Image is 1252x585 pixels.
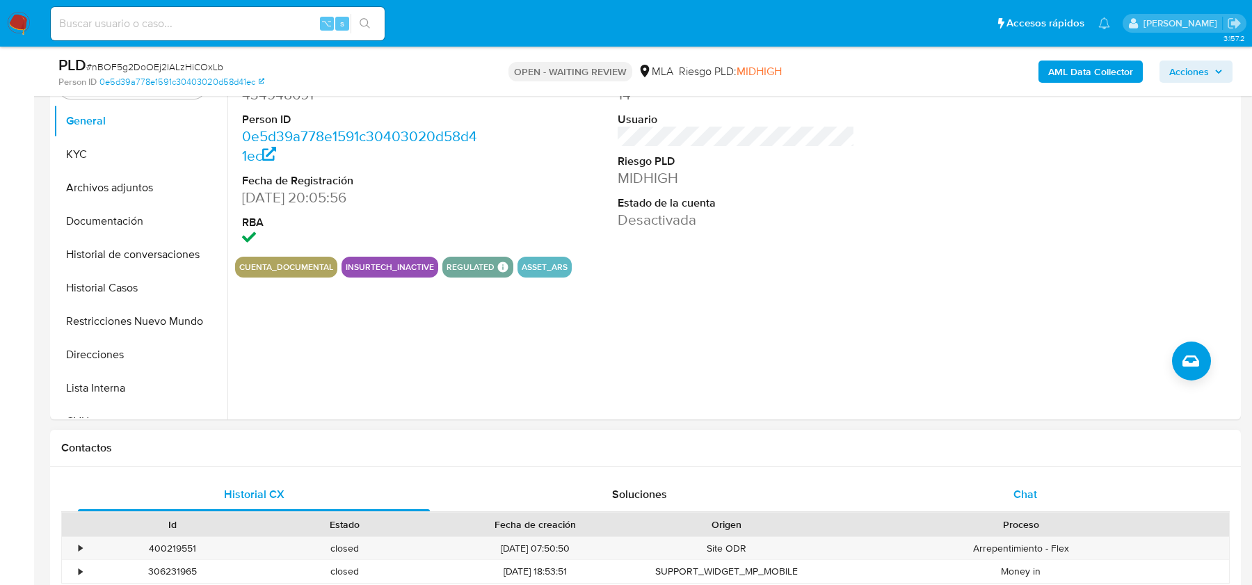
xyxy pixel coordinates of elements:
[54,138,227,171] button: KYC
[242,215,479,230] dt: RBA
[822,518,1219,531] div: Proceso
[431,560,641,583] div: [DATE] 18:53:51
[86,60,223,74] span: # nBOF5g2DoOEj2IALzHiCOxLb
[239,264,333,270] button: cuenta_documental
[96,518,248,531] div: Id
[1159,61,1233,83] button: Acciones
[79,542,82,555] div: •
[431,537,641,560] div: [DATE] 07:50:50
[638,64,673,79] div: MLA
[54,104,227,138] button: General
[1048,61,1133,83] b: AML Data Collector
[618,210,854,230] dd: Desactivada
[522,264,568,270] button: asset_ars
[1227,16,1242,31] a: Salir
[99,76,264,88] a: 0e5d39a778e1591c30403020d58d41ec
[447,264,495,270] button: regulated
[1038,61,1143,83] button: AML Data Collector
[650,518,803,531] div: Origen
[1098,17,1110,29] a: Notificaciones
[54,305,227,338] button: Restricciones Nuevo Mundo
[258,537,430,560] div: closed
[346,264,434,270] button: insurtech_inactive
[612,486,667,502] span: Soluciones
[1223,33,1245,44] span: 3.157.2
[242,126,477,166] a: 0e5d39a778e1591c30403020d58d41ec
[54,405,227,438] button: CVU
[618,112,854,127] dt: Usuario
[1143,17,1222,30] p: magali.barcan@mercadolibre.com
[351,14,379,33] button: search-icon
[321,17,332,30] span: ⌥
[1006,16,1084,31] span: Accesos rápidos
[679,64,782,79] span: Riesgo PLD:
[224,486,284,502] span: Historial CX
[54,205,227,238] button: Documentación
[440,518,631,531] div: Fecha de creación
[58,76,97,88] b: Person ID
[641,537,812,560] div: Site ODR
[79,565,82,578] div: •
[54,371,227,405] button: Lista Interna
[737,63,782,79] span: MIDHIGH
[61,441,1230,455] h1: Contactos
[86,560,258,583] div: 306231965
[58,54,86,76] b: PLD
[1169,61,1209,83] span: Acciones
[242,173,479,189] dt: Fecha de Registración
[340,17,344,30] span: s
[268,518,420,531] div: Estado
[618,195,854,211] dt: Estado de la cuenta
[641,560,812,583] div: SUPPORT_WIDGET_MP_MOBILE
[54,171,227,205] button: Archivos adjuntos
[54,338,227,371] button: Direcciones
[54,238,227,271] button: Historial de conversaciones
[1013,486,1037,502] span: Chat
[54,271,227,305] button: Historial Casos
[618,154,854,169] dt: Riesgo PLD
[508,62,632,81] p: OPEN - WAITING REVIEW
[618,168,854,188] dd: MIDHIGH
[812,560,1229,583] div: Money in
[51,15,385,33] input: Buscar usuario o caso...
[812,537,1229,560] div: Arrepentimiento - Flex
[86,537,258,560] div: 400219551
[258,560,430,583] div: closed
[242,112,479,127] dt: Person ID
[242,188,479,207] dd: [DATE] 20:05:56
